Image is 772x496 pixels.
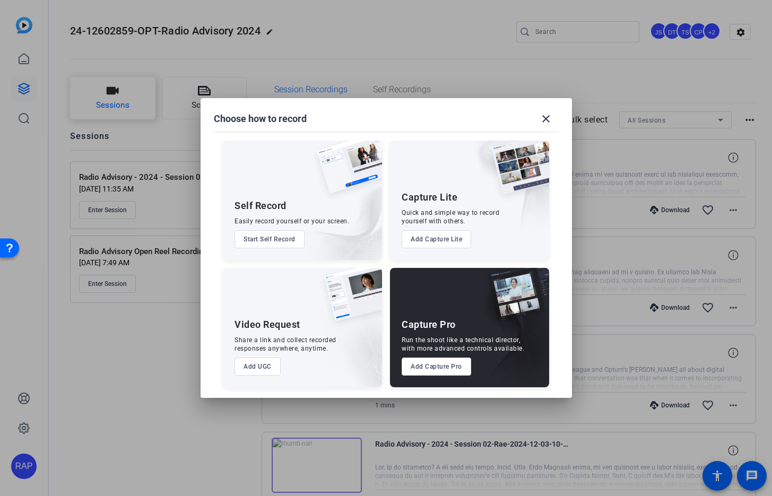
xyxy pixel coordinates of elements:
[235,199,287,212] div: Self Record
[235,358,281,376] button: Add UGC
[214,112,307,125] h1: Choose how to record
[316,268,382,332] img: ugc-content.png
[290,163,382,260] img: embarkstudio-self-record.png
[402,358,471,376] button: Add Capture Pro
[471,281,549,387] img: embarkstudio-capture-pro.png
[402,208,499,225] div: Quick and simple way to record yourself with others.
[402,191,457,204] div: Capture Lite
[309,141,382,204] img: self-record.png
[402,336,524,353] div: Run the shoot like a technical director, with more advanced controls available.
[479,268,549,333] img: capture-pro.png
[235,318,300,331] div: Video Request
[402,318,456,331] div: Capture Pro
[235,230,305,248] button: Start Self Record
[320,301,382,387] img: embarkstudio-ugc-content.png
[235,217,349,225] div: Easily record yourself or your screen.
[235,336,336,353] div: Share a link and collect recorded responses anywhere, anytime.
[483,141,549,205] img: capture-lite.png
[402,230,471,248] button: Add Capture Lite
[540,112,552,125] mat-icon: close
[454,141,549,247] img: embarkstudio-capture-lite.png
